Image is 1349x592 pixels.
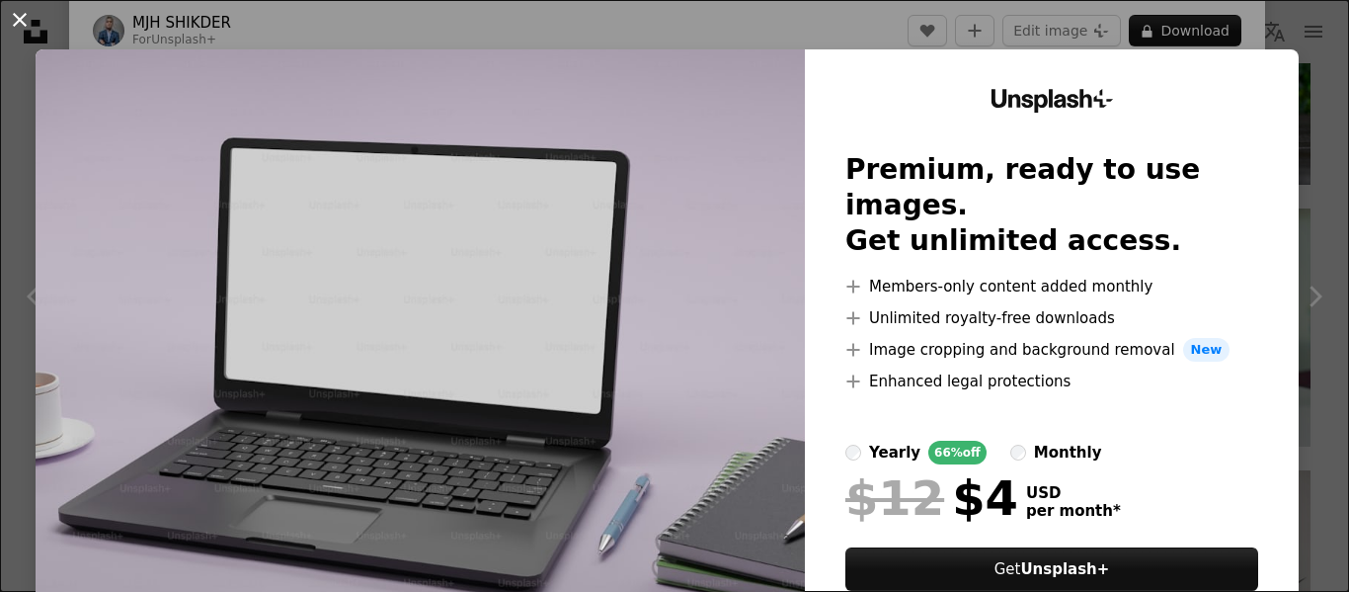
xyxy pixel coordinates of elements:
[1010,445,1026,461] input: monthly
[845,472,944,524] span: $12
[1034,441,1102,465] div: monthly
[1183,338,1230,362] span: New
[928,441,987,465] div: 66% off
[845,370,1258,393] li: Enhanced legal protections
[1020,560,1109,578] strong: Unsplash+
[845,275,1258,298] li: Members-only content added monthly
[845,338,1258,362] li: Image cropping and background removal
[869,441,920,465] div: yearly
[845,548,1258,591] button: GetUnsplash+
[845,445,861,461] input: yearly66%off
[845,306,1258,330] li: Unlimited royalty-free downloads
[845,152,1258,259] h2: Premium, ready to use images. Get unlimited access.
[845,472,1018,524] div: $4
[1026,484,1121,502] span: USD
[1026,502,1121,520] span: per month *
